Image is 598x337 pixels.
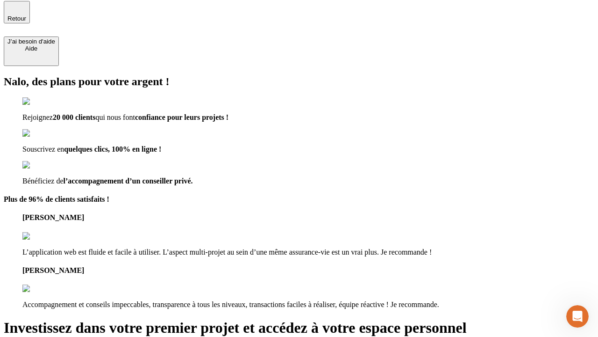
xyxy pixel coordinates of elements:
[64,145,161,153] span: quelques clics, 100% en ligne !
[135,113,228,121] span: confiance pour leurs projets !
[22,300,594,309] p: Accompagnement et conseils impeccables, transparence à tous les niveaux, transactions faciles à r...
[22,113,53,121] span: Rejoignez
[53,113,96,121] span: 20 000 clients
[566,305,589,328] iframe: Intercom live chat
[22,232,69,241] img: reviews stars
[22,285,69,293] img: reviews stars
[4,1,30,23] button: Retour
[4,37,59,66] button: J’ai besoin d'aideAide
[95,113,135,121] span: qui nous font
[7,15,26,22] span: Retour
[22,161,63,169] img: checkmark
[22,177,64,185] span: Bénéficiez de
[22,129,63,138] img: checkmark
[22,248,594,256] p: L’application web est fluide et facile à utiliser. L’aspect multi-projet au sein d’une même assur...
[4,319,594,337] h1: Investissez dans votre premier projet et accédez à votre espace personnel
[4,75,594,88] h2: Nalo, des plans pour votre argent !
[4,195,594,204] h4: Plus de 96% de clients satisfaits !
[22,266,594,275] h4: [PERSON_NAME]
[64,177,193,185] span: l’accompagnement d’un conseiller privé.
[22,213,594,222] h4: [PERSON_NAME]
[22,145,64,153] span: Souscrivez en
[22,97,63,106] img: checkmark
[7,38,55,45] div: J’ai besoin d'aide
[7,45,55,52] div: Aide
